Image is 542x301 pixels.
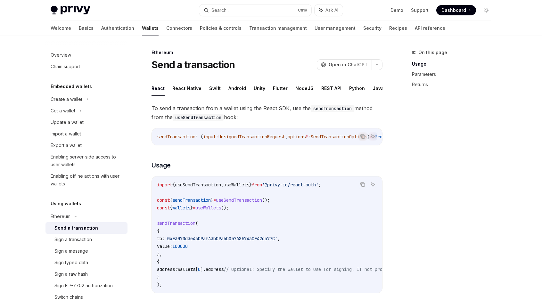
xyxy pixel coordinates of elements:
button: Copy the contents from the code block [358,132,367,141]
span: Dashboard [441,7,466,13]
button: React Native [172,81,201,96]
span: const [157,205,170,211]
a: Overview [45,49,127,61]
span: , [277,236,280,241]
span: sendTransaction [157,134,195,140]
a: Send a transaction [45,222,127,234]
a: Recipes [389,20,407,36]
a: Authentication [101,20,134,36]
div: Enabling offline actions with user wallets [51,172,124,188]
h5: Using wallets [51,200,81,207]
span: { [172,182,175,188]
button: Flutter [273,81,288,96]
div: Send a transaction [54,224,98,232]
a: Export a wallet [45,140,127,151]
div: Import a wallet [51,130,81,138]
span: options [288,134,306,140]
button: Open in ChatGPT [317,59,372,70]
span: wallets [177,266,195,272]
div: Ethereum [152,49,382,56]
h1: Send a transaction [152,59,235,70]
span: address [206,266,224,272]
div: Sign typed data [54,259,88,266]
a: Dashboard [436,5,476,15]
button: Android [228,81,246,96]
a: Update a wallet [45,117,127,128]
span: from [252,182,262,188]
a: Connectors [166,20,192,36]
span: (); [262,197,270,203]
a: Sign a transaction [45,234,127,245]
span: Usage [152,161,171,170]
button: Ask AI [369,180,377,189]
button: Copy the contents from the code block [358,180,367,189]
span: To send a transaction from a wallet using the React SDK, use the method from the hook: [152,104,382,122]
span: ?: [306,134,311,140]
a: Enabling server-side access to user wallets [45,151,127,170]
span: '@privy-io/react-auth' [262,182,318,188]
span: const [157,197,170,203]
a: User management [315,20,356,36]
button: Ask AI [315,4,343,16]
button: Swift [209,81,221,96]
span: ]. [201,266,206,272]
span: import [157,182,172,188]
span: ( [195,220,198,226]
a: Parameters [412,69,497,79]
span: = [193,205,195,211]
span: , [221,182,224,188]
button: REST API [321,81,341,96]
a: Wallets [142,20,159,36]
span: SendTransactionOptions [311,134,367,140]
span: [ [195,266,198,272]
button: Ask AI [369,132,377,141]
button: React [152,81,165,96]
span: On this page [418,49,447,56]
a: Sign a message [45,245,127,257]
div: Sign EIP-7702 authorization [54,282,113,289]
div: Enabling server-side access to user wallets [51,153,124,168]
button: Java [373,81,384,96]
code: useSendTransaction [173,114,224,121]
button: Unity [254,81,265,96]
span: // Optional: Specify the wallet to use for signing. If not provided, the first wallet will be used. [224,266,477,272]
span: 0 [198,266,201,272]
div: Sign a raw hash [54,270,88,278]
span: : [216,134,218,140]
div: Ethereum [51,213,70,220]
span: Open in ChatGPT [329,61,368,68]
span: ) [367,134,370,140]
span: : ( [195,134,203,140]
a: Import a wallet [45,128,127,140]
span: UnsignedTransactionRequest [218,134,285,140]
a: Support [411,7,429,13]
div: Create a wallet [51,95,82,103]
span: to: [157,236,165,241]
div: Get a wallet [51,107,75,115]
a: Enabling offline actions with user wallets [45,170,127,190]
span: 100000 [172,243,188,249]
a: Sign EIP-7702 authorization [45,280,127,291]
span: sendTransaction [172,197,211,203]
a: Sign a raw hash [45,268,127,280]
div: Overview [51,51,71,59]
button: Python [349,81,365,96]
span: (); [221,205,229,211]
span: } [211,197,213,203]
div: Sign a transaction [54,236,92,243]
span: input [203,134,216,140]
div: Export a wallet [51,142,82,149]
span: ); [157,282,162,288]
span: { [170,197,172,203]
a: Usage [412,59,497,69]
div: Search... [211,6,229,14]
a: Security [363,20,382,36]
a: Demo [390,7,403,13]
div: Chain support [51,63,80,70]
span: { [157,228,160,234]
span: { [157,259,160,264]
div: Switch chains [54,293,83,301]
span: ; [318,182,321,188]
a: Returns [412,79,497,90]
div: Sign a message [54,247,88,255]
